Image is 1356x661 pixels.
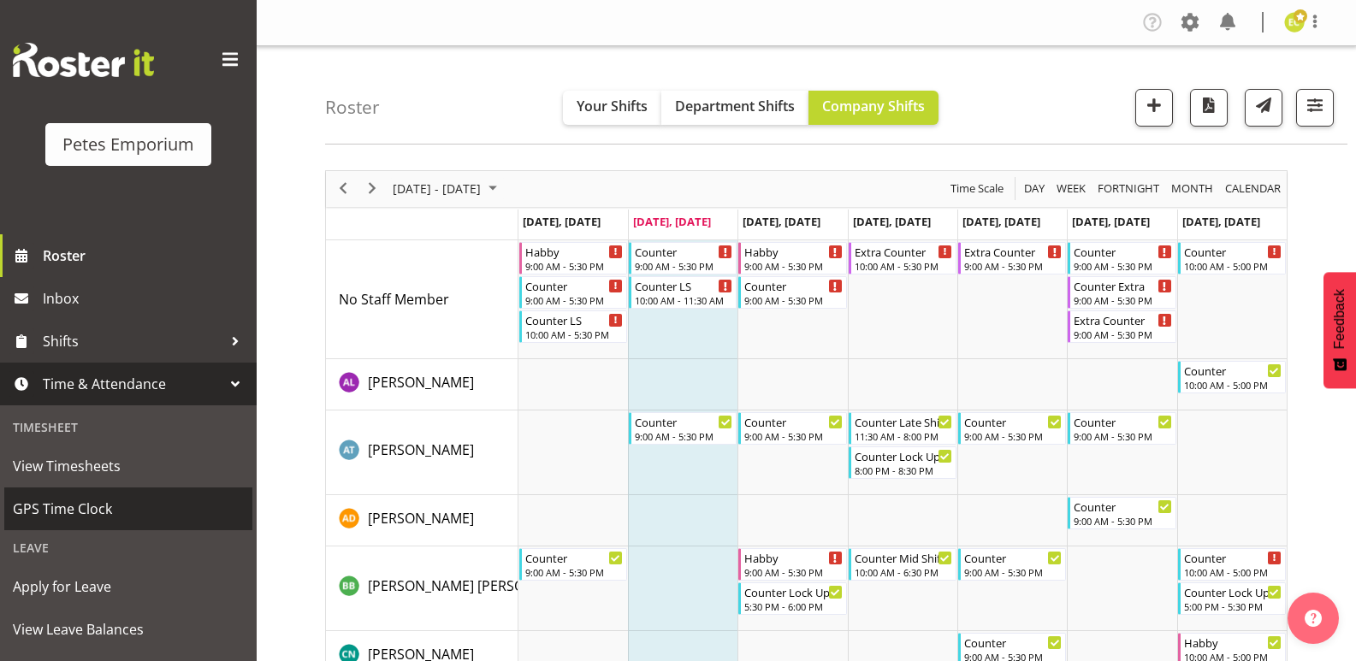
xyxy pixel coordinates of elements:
div: 9:00 AM - 5:30 PM [964,565,1062,579]
div: No Staff Member"s event - Counter Begin From Saturday, August 30, 2025 at 9:00:00 AM GMT+12:00 En... [1068,242,1175,274]
button: August 2025 [390,178,505,199]
div: 9:00 AM - 5:30 PM [1074,514,1171,528]
span: [DATE], [DATE] [743,214,820,229]
span: [PERSON_NAME] [PERSON_NAME] [368,576,583,595]
a: [PERSON_NAME] [368,372,474,392]
span: Inbox [43,286,248,311]
div: 10:00 AM - 5:30 PM [855,259,952,273]
span: [PERSON_NAME] [368,509,474,528]
div: Counter [525,277,623,294]
div: Counter [525,549,623,566]
div: No Staff Member"s event - Counter LS Begin From Monday, August 25, 2025 at 10:00:00 AM GMT+12:00 ... [519,310,627,343]
a: [PERSON_NAME] [PERSON_NAME] [368,575,583,596]
div: 9:00 AM - 5:30 PM [635,429,732,443]
div: Petes Emporium [62,132,194,157]
div: Alex-Micheal Taniwha"s event - Counter Begin From Friday, August 29, 2025 at 9:00:00 AM GMT+12:00... [958,412,1066,445]
button: Previous [332,178,355,199]
div: Alex-Micheal Taniwha"s event - Counter Begin From Tuesday, August 26, 2025 at 9:00:00 AM GMT+12:0... [629,412,737,445]
div: Alex-Micheal Taniwha"s event - Counter Begin From Wednesday, August 27, 2025 at 9:00:00 AM GMT+12... [738,412,846,445]
button: Filter Shifts [1296,89,1334,127]
img: help-xxl-2.png [1305,610,1322,627]
button: Month [1223,178,1284,199]
a: View Leave Balances [4,608,252,651]
span: [DATE], [DATE] [633,214,711,229]
div: 9:00 AM - 5:30 PM [525,293,623,307]
div: No Staff Member"s event - Counter Extra Begin From Saturday, August 30, 2025 at 9:00:00 AM GMT+12... [1068,276,1175,309]
div: Beena Beena"s event - Habby Begin From Wednesday, August 27, 2025 at 9:00:00 AM GMT+12:00 Ends At... [738,548,846,581]
a: [PERSON_NAME] [368,440,474,460]
div: Counter LS [525,311,623,328]
span: Department Shifts [675,97,795,115]
button: Timeline Day [1021,178,1048,199]
div: Habby [744,243,842,260]
div: Beena Beena"s event - Counter Begin From Sunday, August 31, 2025 at 10:00:00 AM GMT+12:00 Ends At... [1178,548,1286,581]
a: Apply for Leave [4,565,252,608]
div: Extra Counter [964,243,1062,260]
span: Fortnight [1096,178,1161,199]
button: Add a new shift [1135,89,1173,127]
span: Day [1022,178,1046,199]
div: 5:00 PM - 5:30 PM [1184,599,1282,613]
div: 9:00 AM - 5:30 PM [1074,429,1171,443]
span: [DATE], [DATE] [1182,214,1260,229]
div: 10:00 AM - 11:30 AM [635,293,732,307]
span: [PERSON_NAME] [368,373,474,392]
div: Extra Counter [1074,311,1171,328]
img: emma-croft7499.jpg [1284,12,1305,32]
div: 9:00 AM - 5:30 PM [744,259,842,273]
div: Alex-Micheal Taniwha"s event - Counter Late Shift Begin From Thursday, August 28, 2025 at 11:30:0... [849,412,956,445]
div: Beena Beena"s event - Counter Lock Up Begin From Wednesday, August 27, 2025 at 5:30:00 PM GMT+12:... [738,582,846,615]
span: [DATE], [DATE] [1072,214,1150,229]
button: Your Shifts [563,91,661,125]
span: calendar [1223,178,1282,199]
div: Alex-Micheal Taniwha"s event - Counter Begin From Saturday, August 30, 2025 at 9:00:00 AM GMT+12:... [1068,412,1175,445]
div: No Staff Member"s event - Extra Counter Begin From Friday, August 29, 2025 at 9:00:00 AM GMT+12:0... [958,242,1066,274]
div: Counter [1184,549,1282,566]
td: Alex-Micheal Taniwha resource [326,410,518,495]
div: Counter [964,634,1062,651]
div: Beena Beena"s event - Counter Begin From Friday, August 29, 2025 at 9:00:00 AM GMT+12:00 Ends At ... [958,548,1066,581]
h4: Roster [325,97,380,117]
div: Beena Beena"s event - Counter Lock Up Begin From Sunday, August 31, 2025 at 5:00:00 PM GMT+12:00 ... [1178,582,1286,615]
span: [DATE], [DATE] [523,214,601,229]
div: Counter Mid Shift [855,549,952,566]
div: Leave [4,530,252,565]
div: August 25 - 31, 2025 [387,171,507,207]
div: 10:00 AM - 5:00 PM [1184,378,1282,392]
button: Company Shifts [808,91,939,125]
div: 9:00 AM - 5:30 PM [635,259,732,273]
span: Week [1055,178,1087,199]
span: [PERSON_NAME] [368,440,474,459]
span: Shifts [43,328,222,354]
button: Time Scale [948,178,1007,199]
div: 10:00 AM - 5:00 PM [1184,565,1282,579]
div: No Staff Member"s event - Counter LS Begin From Tuesday, August 26, 2025 at 10:00:00 AM GMT+12:00... [629,276,737,309]
div: Amelia Denz"s event - Counter Begin From Saturday, August 30, 2025 at 9:00:00 AM GMT+12:00 Ends A... [1068,497,1175,529]
span: Company Shifts [822,97,925,115]
div: Counter [964,413,1062,430]
div: Counter Lock Up [744,583,842,600]
div: Counter Late Shift [855,413,952,430]
div: Counter Extra [1074,277,1171,294]
span: View Leave Balances [13,617,244,642]
span: [DATE], [DATE] [853,214,931,229]
div: 8:00 PM - 8:30 PM [855,463,952,477]
div: Counter Lock Up [855,447,952,464]
div: 5:30 PM - 6:00 PM [744,599,842,613]
span: Your Shifts [577,97,648,115]
div: Timesheet [4,410,252,445]
a: View Timesheets [4,445,252,487]
div: Counter [1184,243,1282,260]
div: Counter [744,413,842,430]
div: Abigail Lane"s event - Counter Begin From Sunday, August 31, 2025 at 10:00:00 AM GMT+12:00 Ends A... [1178,361,1286,393]
div: 9:00 AM - 5:30 PM [1074,328,1171,341]
div: 10:00 AM - 5:00 PM [1184,259,1282,273]
div: Counter LS [635,277,732,294]
div: No Staff Member"s event - Habby Begin From Wednesday, August 27, 2025 at 9:00:00 AM GMT+12:00 End... [738,242,846,274]
div: 9:00 AM - 5:30 PM [525,565,623,579]
div: 9:00 AM - 5:30 PM [964,429,1062,443]
button: Fortnight [1095,178,1163,199]
div: previous period [329,171,358,207]
div: Alex-Micheal Taniwha"s event - Counter Lock Up Begin From Thursday, August 28, 2025 at 8:00:00 PM... [849,446,956,479]
div: No Staff Member"s event - Counter Begin From Tuesday, August 26, 2025 at 9:00:00 AM GMT+12:00 End... [629,242,737,274]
